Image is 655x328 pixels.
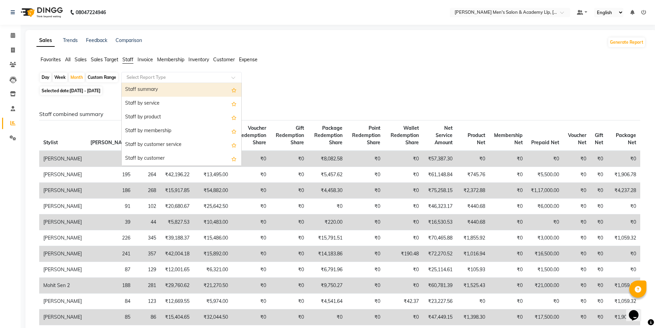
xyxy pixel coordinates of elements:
[270,246,308,262] td: ₹0
[489,294,527,309] td: ₹0
[590,294,608,309] td: ₹0
[489,199,527,214] td: ₹0
[36,34,55,47] a: Sales
[590,309,608,325] td: ₹0
[457,199,489,214] td: ₹440.68
[134,230,160,246] td: 345
[607,262,640,278] td: ₹0
[276,125,304,146] span: Gift Redemption Share
[213,56,235,63] span: Customer
[457,151,489,167] td: ₹0
[590,151,608,167] td: ₹0
[563,214,590,230] td: ₹0
[384,294,423,309] td: ₹42.37
[563,183,590,199] td: ₹0
[270,199,308,214] td: ₹0
[384,309,423,325] td: ₹0
[347,246,384,262] td: ₹0
[160,199,194,214] td: ₹20,680.67
[53,73,67,82] div: Week
[563,230,590,246] td: ₹0
[423,230,457,246] td: ₹70,465.88
[607,278,640,294] td: ₹1,059.32
[489,230,527,246] td: ₹0
[231,113,237,121] span: Add this report to Favorites List
[232,214,271,230] td: ₹0
[232,246,271,262] td: ₹0
[590,183,608,199] td: ₹0
[527,199,563,214] td: ₹6,000.00
[607,151,640,167] td: ₹0
[457,278,489,294] td: ₹1,525.43
[39,309,86,325] td: [PERSON_NAME]
[352,125,380,146] span: Point Redemption Share
[116,37,142,43] a: Comparison
[590,199,608,214] td: ₹0
[270,167,308,183] td: ₹0
[423,167,457,183] td: ₹61,148.84
[134,214,160,230] td: 44
[384,278,423,294] td: ₹0
[122,83,241,97] div: Staff summary
[86,183,134,199] td: 186
[65,56,70,63] span: All
[39,183,86,199] td: [PERSON_NAME]
[160,214,194,230] td: ₹5,827.53
[384,199,423,214] td: ₹0
[194,262,232,278] td: ₹6,321.00
[231,155,237,163] span: Add this report to Favorites List
[590,262,608,278] td: ₹0
[607,183,640,199] td: ₹4,237.28
[86,294,134,309] td: 84
[423,294,457,309] td: ₹23,227.56
[194,230,232,246] td: ₹15,486.00
[76,3,106,22] b: 08047224946
[457,309,489,325] td: ₹1,398.30
[607,230,640,246] td: ₹1,059.32
[489,278,527,294] td: ₹0
[590,278,608,294] td: ₹0
[489,214,527,230] td: ₹0
[43,139,58,146] span: Stylist
[527,309,563,325] td: ₹17,500.00
[134,262,160,278] td: 129
[122,138,241,152] div: Staff by customer service
[270,278,308,294] td: ₹0
[86,214,134,230] td: 39
[457,167,489,183] td: ₹745.76
[239,56,258,63] span: Expense
[563,199,590,214] td: ₹0
[160,167,194,183] td: ₹42,196.22
[423,183,457,199] td: ₹75,258.15
[270,230,308,246] td: ₹0
[270,183,308,199] td: ₹0
[489,262,527,278] td: ₹0
[69,73,85,82] div: Month
[423,262,457,278] td: ₹25,114.61
[308,183,347,199] td: ₹4,458.30
[122,124,241,138] div: Staff by membership
[347,214,384,230] td: ₹0
[134,309,160,325] td: 86
[563,309,590,325] td: ₹0
[86,199,134,214] td: 91
[232,309,271,325] td: ₹0
[134,246,160,262] td: 357
[231,99,237,108] span: Add this report to Favorites List
[194,309,232,325] td: ₹32,044.50
[91,56,118,63] span: Sales Target
[40,86,102,95] span: Selected date:
[457,294,489,309] td: ₹0
[70,88,100,93] span: [DATE] - [DATE]
[39,278,86,294] td: Mohit Sen 2
[138,56,153,63] span: Invoice
[270,309,308,325] td: ₹0
[384,246,423,262] td: ₹190.48
[527,246,563,262] td: ₹16,500.00
[231,127,237,135] span: Add this report to Favorites List
[40,73,51,82] div: Day
[86,230,134,246] td: 226
[423,199,457,214] td: ₹46,323.17
[384,262,423,278] td: ₹0
[270,214,308,230] td: ₹0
